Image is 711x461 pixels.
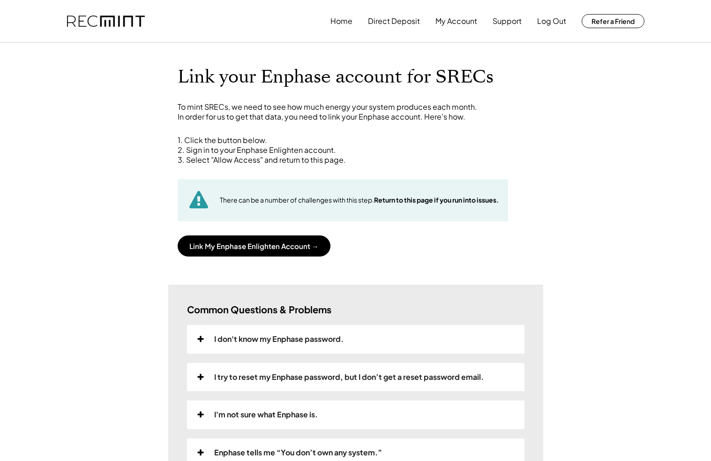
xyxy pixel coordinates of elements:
img: recmint-logotype%403x.png [67,15,145,27]
strong: Return to this page if you run into issues. [374,196,499,204]
div: To mint SRECs, we need to see how much energy your system produces each month. In order for us to... [178,102,534,122]
div: I'm not sure what Enphase is. [214,410,318,420]
div: Enphase tells me “You don’t own any system.” [214,448,382,458]
button: Home [330,12,352,30]
div: I don't know my Enphase password. [214,334,344,344]
div: There can be a number of challenges with this step. [220,196,499,205]
button: My Account [435,12,477,30]
button: Link My Enphase Enlighten Account → [178,235,330,257]
button: Log Out [537,12,566,30]
div: I try to reset my Enphase password, but I don’t get a reset password email. [214,372,484,382]
button: Direct Deposit [368,12,420,30]
h1: Link your Enphase account for SRECs [178,66,534,88]
button: Refer a Friend [582,14,644,28]
button: Support [493,12,522,30]
h3: Common Questions & Problems [187,303,331,316]
div: 1. Click the button below. 2. Sign in to your Enphase Enlighten account. 3. Select "Allow Access"... [178,136,534,165]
